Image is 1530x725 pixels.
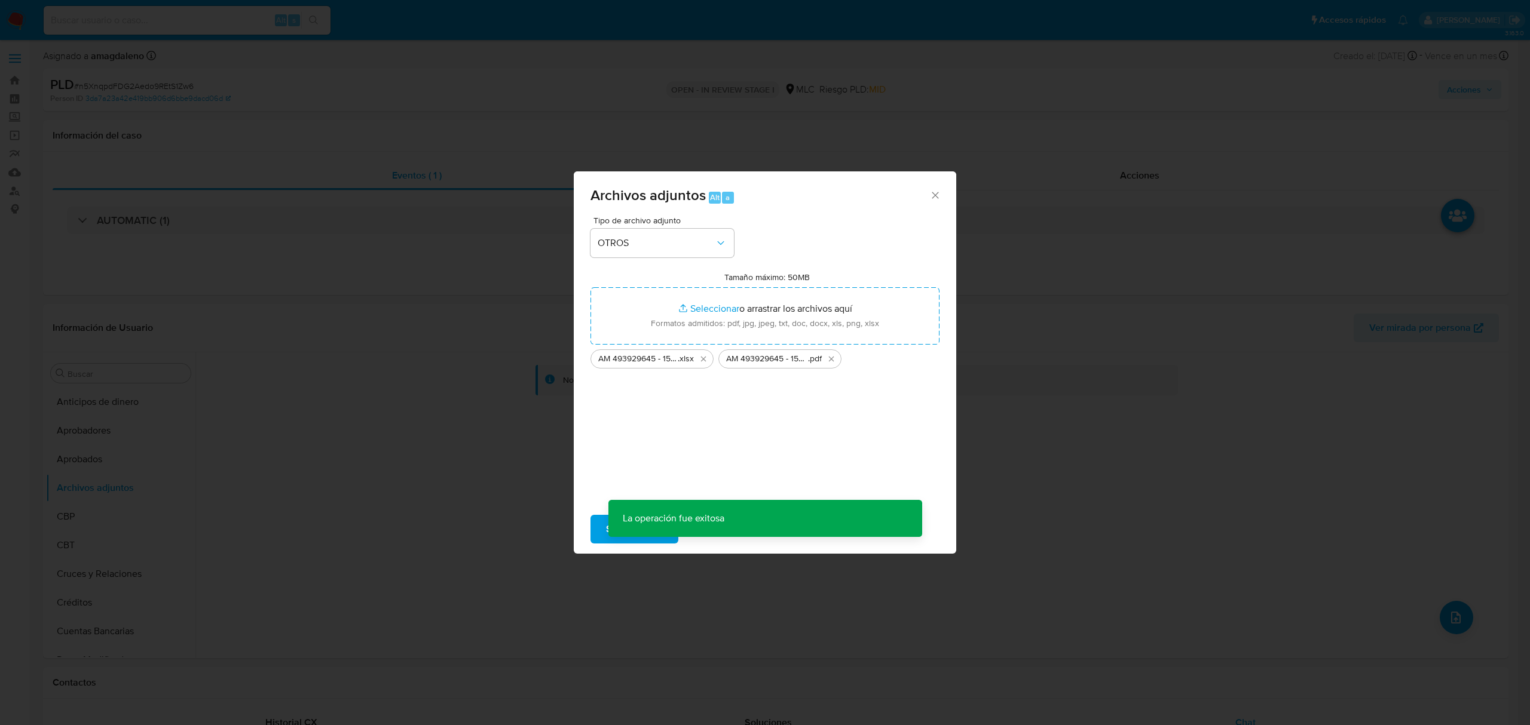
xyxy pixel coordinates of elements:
[590,185,706,205] span: Archivos adjuntos
[590,345,940,368] ul: Archivos seleccionados
[710,192,720,203] span: Alt
[593,216,737,225] span: Tipo de archivo adjunto
[726,192,730,203] span: a
[598,353,678,365] span: AM 493929645 - 15_10_2025
[590,229,734,257] button: OTROS
[598,237,715,249] span: OTROS
[696,352,711,366] button: Eliminar AM 493929645 - 15_10_2025.xlsx
[699,516,738,542] span: Cancelar
[606,516,663,542] span: Subir archivo
[724,272,810,282] label: Tamaño máximo: 50MB
[824,352,839,366] button: Eliminar AM 493929645 - 15_10_2025.pdf
[808,353,822,365] span: .pdf
[726,353,808,365] span: AM 493929645 - 15_10_2025
[608,500,739,537] p: La operación fue exitosa
[590,515,678,543] button: Subir archivo
[678,353,694,365] span: .xlsx
[929,189,940,200] button: Cerrar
